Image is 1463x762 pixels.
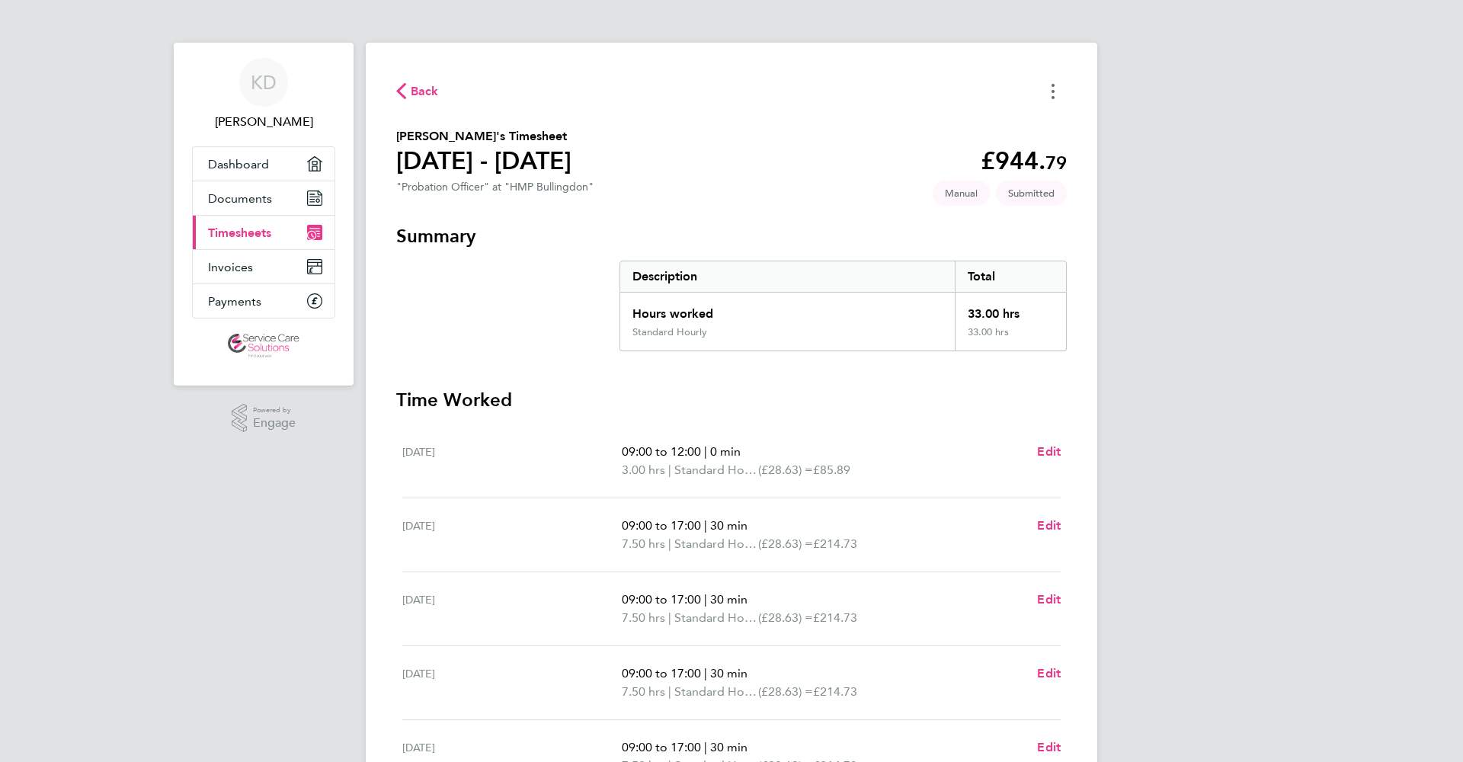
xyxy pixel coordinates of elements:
[758,684,813,699] span: (£28.63) =
[674,535,758,553] span: Standard Hourly
[622,610,665,625] span: 7.50 hrs
[758,463,813,477] span: (£28.63) =
[396,388,1067,412] h3: Time Worked
[955,326,1066,351] div: 33.00 hrs
[955,293,1066,326] div: 33.00 hrs
[933,181,990,206] span: This timesheet was manually created.
[1037,738,1061,757] a: Edit
[396,181,594,194] div: "Probation Officer" at "HMP Bullingdon"
[208,191,272,206] span: Documents
[632,326,707,338] div: Standard Hourly
[619,261,1067,351] div: Summary
[192,113,335,131] span: Kim Day
[668,684,671,699] span: |
[710,666,748,680] span: 30 min
[396,146,571,176] h1: [DATE] - [DATE]
[253,404,296,417] span: Powered by
[668,463,671,477] span: |
[193,250,335,283] a: Invoices
[622,666,701,680] span: 09:00 to 17:00
[232,404,296,433] a: Powered byEngage
[668,536,671,551] span: |
[1037,444,1061,459] span: Edit
[620,293,955,326] div: Hours worked
[622,592,701,607] span: 09:00 to 17:00
[1037,591,1061,609] a: Edit
[208,294,261,309] span: Payments
[622,444,701,459] span: 09:00 to 12:00
[813,536,857,551] span: £214.73
[622,463,665,477] span: 3.00 hrs
[704,666,707,680] span: |
[622,518,701,533] span: 09:00 to 17:00
[758,610,813,625] span: (£28.63) =
[411,82,439,101] span: Back
[710,740,748,754] span: 30 min
[193,181,335,215] a: Documents
[955,261,1066,292] div: Total
[208,226,271,240] span: Timesheets
[1045,152,1067,174] span: 79
[622,684,665,699] span: 7.50 hrs
[1037,443,1061,461] a: Edit
[758,536,813,551] span: (£28.63) =
[622,536,665,551] span: 7.50 hrs
[1039,79,1067,103] button: Timesheets Menu
[704,444,707,459] span: |
[193,216,335,249] a: Timesheets
[813,463,850,477] span: £85.89
[704,592,707,607] span: |
[996,181,1067,206] span: This timesheet is Submitted.
[396,127,571,146] h2: [PERSON_NAME]'s Timesheet
[193,147,335,181] a: Dashboard
[251,72,277,92] span: KD
[1037,518,1061,533] span: Edit
[192,334,335,358] a: Go to home page
[253,417,296,430] span: Engage
[1037,666,1061,680] span: Edit
[710,444,741,459] span: 0 min
[192,58,335,131] a: KD[PERSON_NAME]
[710,592,748,607] span: 30 min
[813,684,857,699] span: £214.73
[396,224,1067,248] h3: Summary
[1037,517,1061,535] a: Edit
[704,518,707,533] span: |
[1037,592,1061,607] span: Edit
[228,334,299,358] img: servicecare-logo-retina.png
[981,146,1067,175] app-decimal: £944.
[704,740,707,754] span: |
[402,517,622,553] div: [DATE]
[1037,740,1061,754] span: Edit
[813,610,857,625] span: £214.73
[674,609,758,627] span: Standard Hourly
[674,461,758,479] span: Standard Hourly
[402,591,622,627] div: [DATE]
[674,683,758,701] span: Standard Hourly
[208,260,253,274] span: Invoices
[668,610,671,625] span: |
[710,518,748,533] span: 30 min
[193,284,335,318] a: Payments
[402,443,622,479] div: [DATE]
[1037,664,1061,683] a: Edit
[620,261,955,292] div: Description
[396,82,439,101] button: Back
[174,43,354,386] nav: Main navigation
[208,157,269,171] span: Dashboard
[622,740,701,754] span: 09:00 to 17:00
[402,664,622,701] div: [DATE]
